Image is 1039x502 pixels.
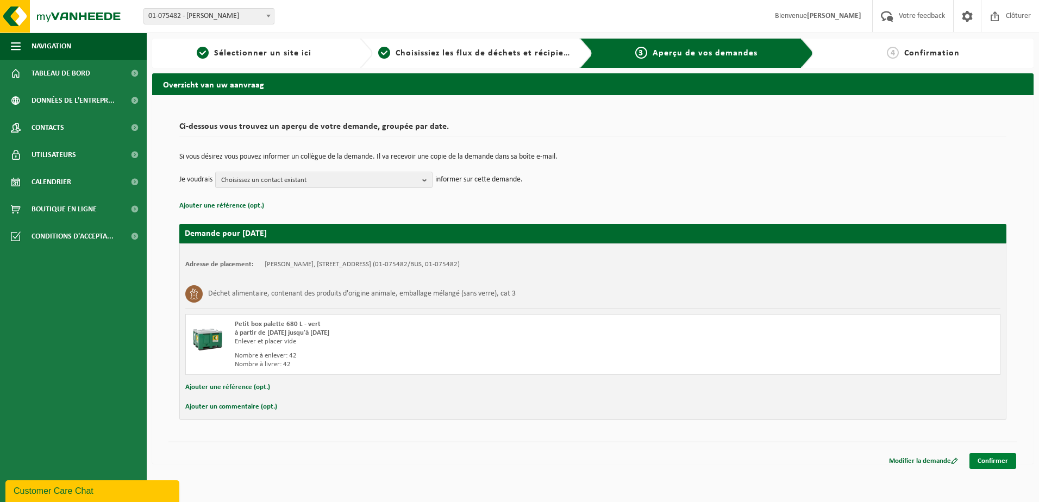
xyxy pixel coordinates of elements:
a: Modifier la demande [881,453,966,469]
span: Calendrier [32,168,71,196]
iframe: chat widget [5,478,181,502]
span: Utilisateurs [32,141,76,168]
h2: Overzicht van uw aanvraag [152,73,1034,95]
span: Navigation [32,33,71,60]
span: Aperçu de vos demandes [653,49,758,58]
a: 2Choisissiez les flux de déchets et récipients [378,47,572,60]
img: PB-LB-0680-HPE-GN-01.png [191,320,224,353]
h3: Déchet alimentaire, contenant des produits d'origine animale, emballage mélangé (sans verre), cat 3 [208,285,516,303]
strong: Demande pour [DATE] [185,229,267,238]
p: informer sur cette demande. [435,172,523,188]
button: Choisissez un contact existant [215,172,433,188]
span: Choisissez un contact existant [221,172,418,189]
p: Je voudrais [179,172,212,188]
p: Si vous désirez vous pouvez informer un collègue de la demande. Il va recevoir une copie de la de... [179,153,1006,161]
a: 1Sélectionner un site ici [158,47,351,60]
span: Boutique en ligne [32,196,97,223]
span: 3 [635,47,647,59]
span: Tableau de bord [32,60,90,87]
span: Confirmation [904,49,960,58]
td: [PERSON_NAME], [STREET_ADDRESS] (01-075482/BUS, 01-075482) [265,260,460,269]
div: Nombre à enlever: 42 [235,352,636,360]
span: Petit box palette 680 L - vert [235,321,321,328]
button: Ajouter une référence (opt.) [179,199,264,213]
span: 01-075482 - PERE OLIVE - ANDENNE [143,8,274,24]
strong: à partir de [DATE] jusqu'à [DATE] [235,329,329,336]
span: Données de l'entrepr... [32,87,115,114]
div: Nombre à livrer: 42 [235,360,636,369]
span: 1 [197,47,209,59]
span: Choisissiez les flux de déchets et récipients [396,49,577,58]
span: Contacts [32,114,64,141]
span: 01-075482 - PERE OLIVE - ANDENNE [144,9,274,24]
button: Ajouter une référence (opt.) [185,380,270,394]
span: 2 [378,47,390,59]
span: 4 [887,47,899,59]
button: Ajouter un commentaire (opt.) [185,400,277,414]
strong: Adresse de placement: [185,261,254,268]
a: Confirmer [969,453,1016,469]
span: Conditions d'accepta... [32,223,114,250]
span: Sélectionner un site ici [214,49,311,58]
div: Enlever et placer vide [235,337,636,346]
strong: [PERSON_NAME] [807,12,861,20]
h2: Ci-dessous vous trouvez un aperçu de votre demande, groupée par date. [179,122,1006,137]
